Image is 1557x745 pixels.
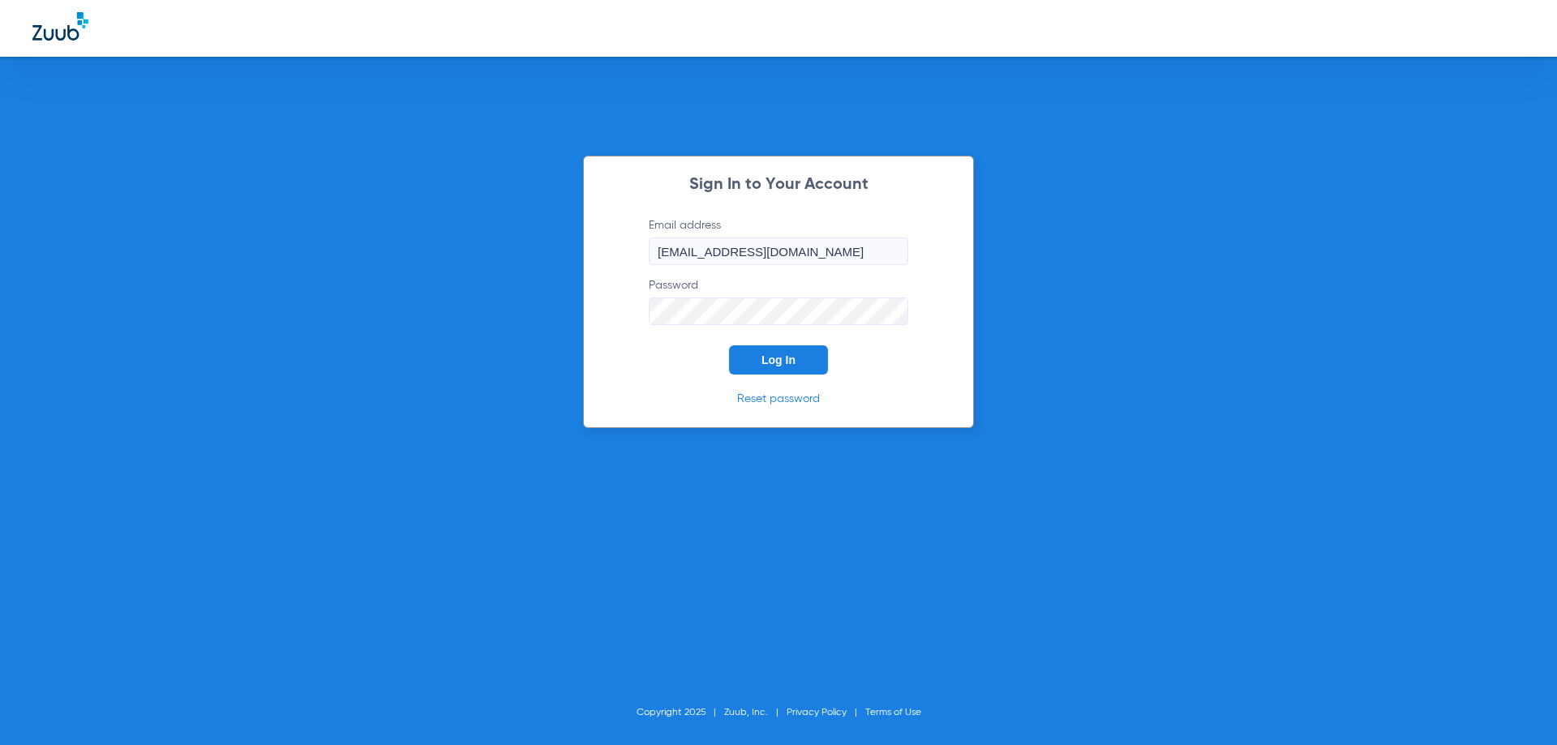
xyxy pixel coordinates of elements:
[787,708,847,717] a: Privacy Policy
[649,277,908,325] label: Password
[761,353,796,366] span: Log In
[865,708,921,717] a: Terms of Use
[729,345,828,375] button: Log In
[724,704,787,721] li: Zuub, Inc.
[32,12,88,41] img: Zuub Logo
[737,393,820,405] a: Reset password
[649,238,908,265] input: Email address
[649,217,908,265] label: Email address
[624,177,933,193] h2: Sign In to Your Account
[649,298,908,325] input: Password
[637,704,724,721] li: Copyright 2025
